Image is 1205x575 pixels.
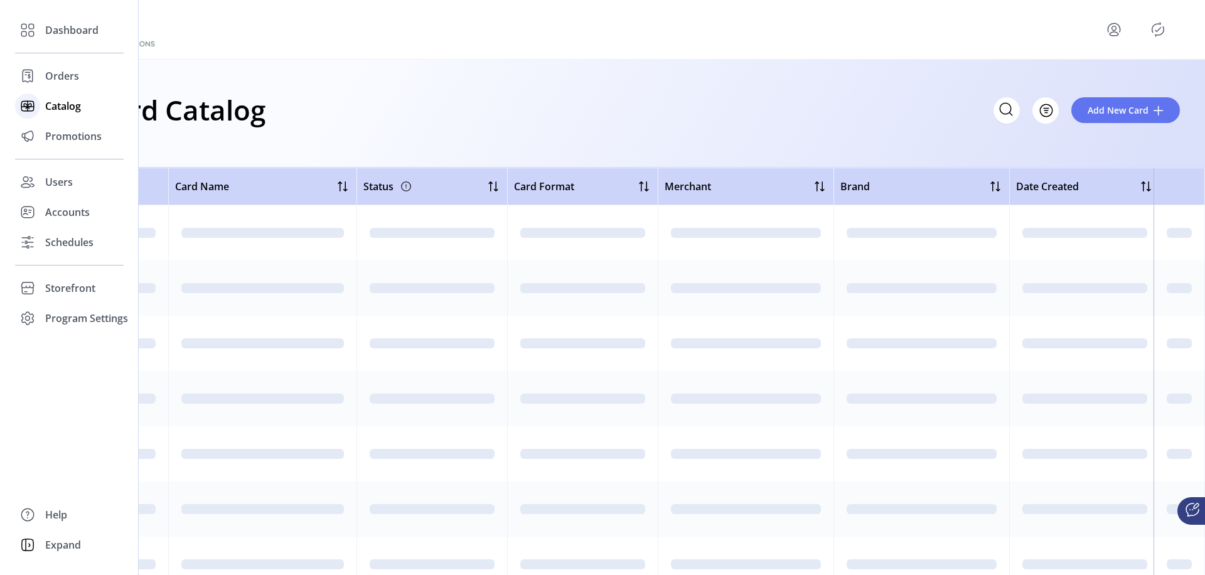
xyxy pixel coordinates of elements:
[665,179,711,194] span: Merchant
[45,99,81,114] span: Catalog
[1032,97,1059,124] button: Filter Button
[45,537,81,552] span: Expand
[514,179,574,194] span: Card Format
[45,507,67,522] span: Help
[45,23,99,38] span: Dashboard
[45,235,94,250] span: Schedules
[1148,19,1168,40] button: Publisher Panel
[993,97,1020,124] input: Search
[45,68,79,83] span: Orders
[840,179,870,194] span: Brand
[1104,19,1124,40] button: menu
[45,311,128,326] span: Program Settings
[45,281,95,296] span: Storefront
[45,175,73,190] span: Users
[1088,104,1149,117] span: Add New Card
[175,179,229,194] span: Card Name
[1016,179,1079,194] span: Date Created
[1071,97,1180,123] button: Add New Card
[363,176,414,196] div: Status
[95,88,265,132] h1: Card Catalog
[45,129,102,144] span: Promotions
[45,205,90,220] span: Accounts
